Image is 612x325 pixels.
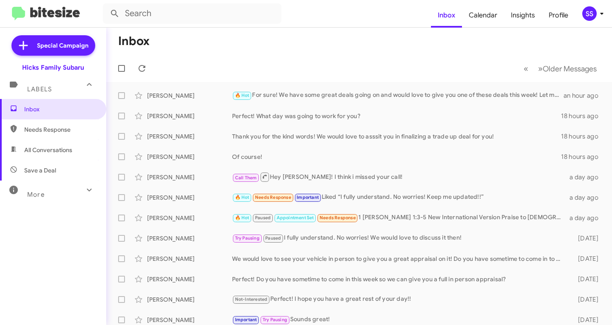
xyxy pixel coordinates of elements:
button: Previous [518,60,533,77]
div: I fully understand. No worries! We would love to discuss it then! [232,233,568,243]
div: an hour ago [564,91,605,100]
span: Appointment Set [277,215,314,220]
a: Inbox [431,3,462,28]
span: Needs Response [24,125,96,134]
div: a day ago [568,214,605,222]
div: Perfect! Do you have sometime to come in this week so we can give you a full in person appraisal? [232,275,568,283]
span: » [538,63,543,74]
span: « [524,63,528,74]
div: a day ago [568,193,605,202]
span: Save a Deal [24,166,56,175]
div: Perfect! I hope you have a great rest of your day!! [232,294,568,304]
span: Important [297,195,319,200]
div: Hey [PERSON_NAME]! I think i missed your call! [232,172,568,182]
div: a day ago [568,173,605,181]
span: Not-Interested [235,297,268,302]
div: Perfect! What day was going to work for you? [232,112,561,120]
div: 1 [PERSON_NAME] 1:3-5 New International Version Praise to [DEMOGRAPHIC_DATA] for a Living Hope 3 ... [232,213,568,223]
nav: Page navigation example [519,60,602,77]
div: [PERSON_NAME] [147,295,232,304]
a: Calendar [462,3,504,28]
div: 18 hours ago [561,153,605,161]
span: Needs Response [320,215,356,220]
span: Paused [255,215,271,220]
a: Insights [504,3,542,28]
div: [PERSON_NAME] [147,112,232,120]
div: [PERSON_NAME] [147,214,232,222]
a: Special Campaign [11,35,95,56]
span: Special Campaign [37,41,88,50]
span: 🔥 Hot [235,93,249,98]
div: [PERSON_NAME] [147,234,232,243]
div: [DATE] [568,275,605,283]
button: SS [575,6,603,21]
div: [DATE] [568,316,605,324]
div: [PERSON_NAME] [147,132,232,141]
div: Of course! [232,153,561,161]
span: 🔥 Hot [235,215,249,220]
div: [PERSON_NAME] [147,193,232,202]
span: Try Pausing [235,235,260,241]
div: 18 hours ago [561,112,605,120]
a: Profile [542,3,575,28]
span: Call Them [235,175,257,181]
div: [PERSON_NAME] [147,173,232,181]
span: More [27,191,45,198]
div: We would love to see your vehicle in person to give you a great appraisal on it! Do you have some... [232,254,568,263]
div: Thank you for the kind words! We would love to asssit you in finalizing a trade up deal for you! [232,132,561,141]
span: 🔥 Hot [235,195,249,200]
span: Inbox [24,105,96,113]
span: Try Pausing [263,317,287,322]
div: Sounds great! [232,315,568,325]
input: Search [103,3,281,24]
span: Paused [265,235,281,241]
span: Needs Response [255,195,291,200]
div: [PERSON_NAME] [147,275,232,283]
div: Hicks Family Subaru [22,63,84,72]
span: Older Messages [543,64,597,73]
button: Next [533,60,602,77]
div: [DATE] [568,254,605,263]
div: Liked “I fully understand. No worries! Keep me updated!!” [232,192,568,202]
span: All Conversations [24,146,72,154]
div: [DATE] [568,234,605,243]
div: 18 hours ago [561,132,605,141]
div: [PERSON_NAME] [147,316,232,324]
div: [DATE] [568,295,605,304]
span: Important [235,317,257,322]
div: For sure! We have some great deals going on and would love to give you one of these deals this we... [232,90,564,100]
div: [PERSON_NAME] [147,91,232,100]
h1: Inbox [118,34,150,48]
div: [PERSON_NAME] [147,254,232,263]
div: SS [582,6,597,21]
div: [PERSON_NAME] [147,153,232,161]
span: Labels [27,85,52,93]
